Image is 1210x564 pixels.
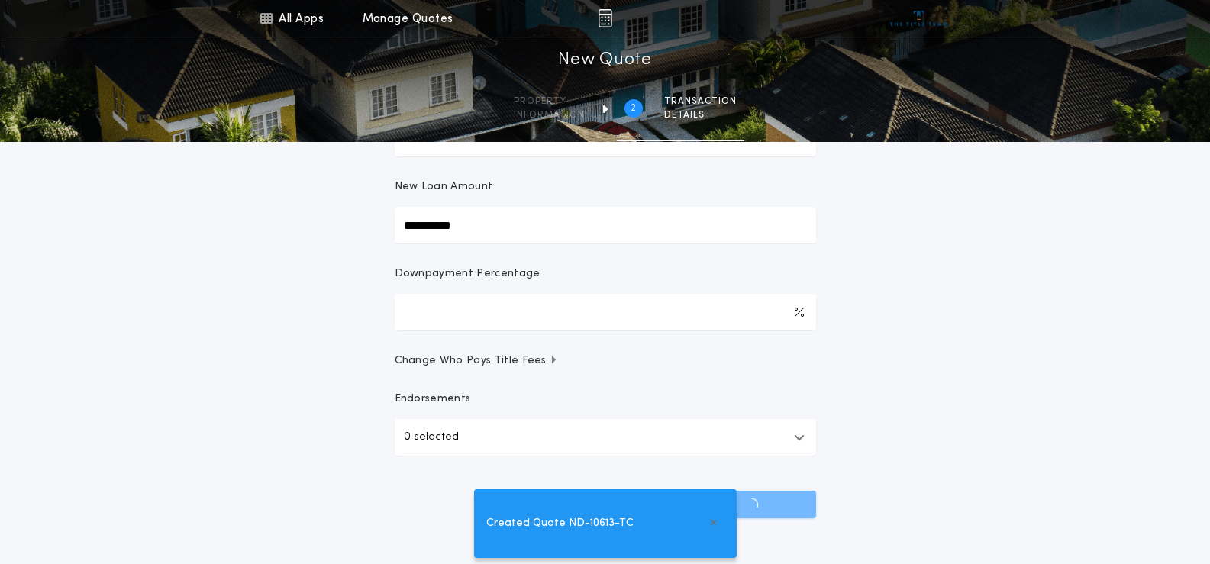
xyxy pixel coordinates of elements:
span: details [664,109,737,121]
button: 0 selected [395,419,816,456]
p: 0 selected [404,428,459,446]
span: Change Who Pays Title Fees [395,353,559,369]
button: Change Who Pays Title Fees [395,353,816,369]
h1: New Quote [558,48,651,73]
p: Downpayment Percentage [395,266,540,282]
input: Downpayment Percentage [395,294,816,330]
span: Transaction [664,95,737,108]
h2: 2 [631,102,636,114]
span: information [514,109,585,121]
img: vs-icon [890,11,947,26]
img: img [598,9,612,27]
span: Created Quote ND-10613-TC [486,515,634,532]
span: Property [514,95,585,108]
input: New Loan Amount [395,207,816,243]
p: New Loan Amount [395,179,493,195]
p: Endorsements [395,392,816,407]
